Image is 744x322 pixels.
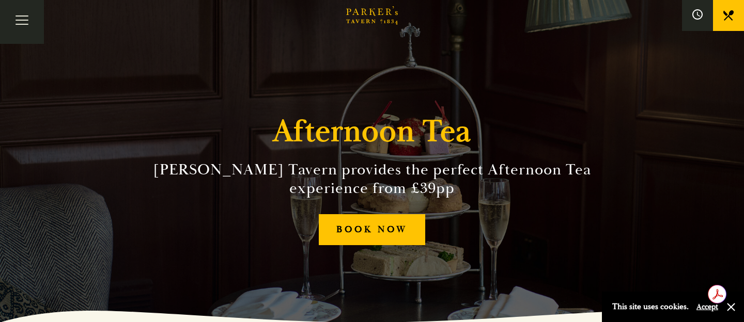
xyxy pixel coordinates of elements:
button: Close and accept [726,302,736,312]
h1: Afternoon Tea [273,113,471,150]
button: Accept [696,302,718,312]
p: This site uses cookies. [612,299,689,314]
a: BOOK NOW [319,214,425,246]
h2: [PERSON_NAME] Tavern provides the perfect Afternoon Tea experience from £39pp [136,160,608,198]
